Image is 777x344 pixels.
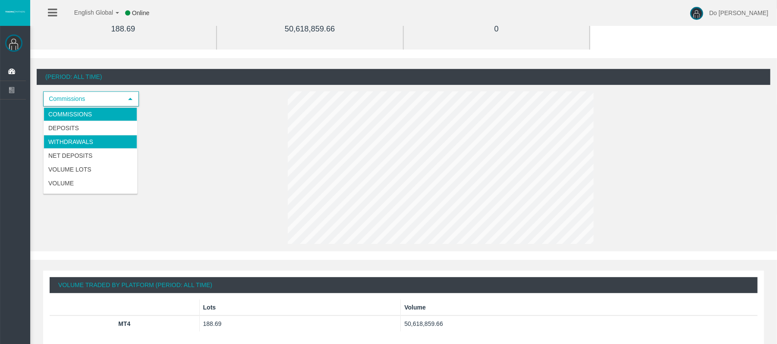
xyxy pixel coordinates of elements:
[37,69,771,85] div: (Period: All Time)
[50,277,758,293] div: Volume Traded By Platform (Period: All Time)
[63,9,113,16] span: English Global
[44,135,137,149] li: Withdrawals
[401,300,758,316] th: Volume
[127,96,134,103] span: select
[690,7,703,20] img: user-image
[44,190,137,204] li: Daily
[50,24,197,34] div: 188.69
[44,92,123,106] span: Commissions
[44,121,137,135] li: Deposits
[401,316,758,331] td: 50,618,859.66
[132,9,149,16] span: Online
[236,24,384,34] div: 50,618,859.66
[199,300,401,316] th: Lots
[44,107,137,121] li: Commissions
[709,9,768,16] span: Do [PERSON_NAME]
[423,24,570,34] div: 0
[50,316,199,331] th: MT4
[44,163,137,176] li: Volume Lots
[4,10,26,13] img: logo.svg
[44,149,137,163] li: Net Deposits
[199,316,401,331] td: 188.69
[44,176,137,190] li: Volume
